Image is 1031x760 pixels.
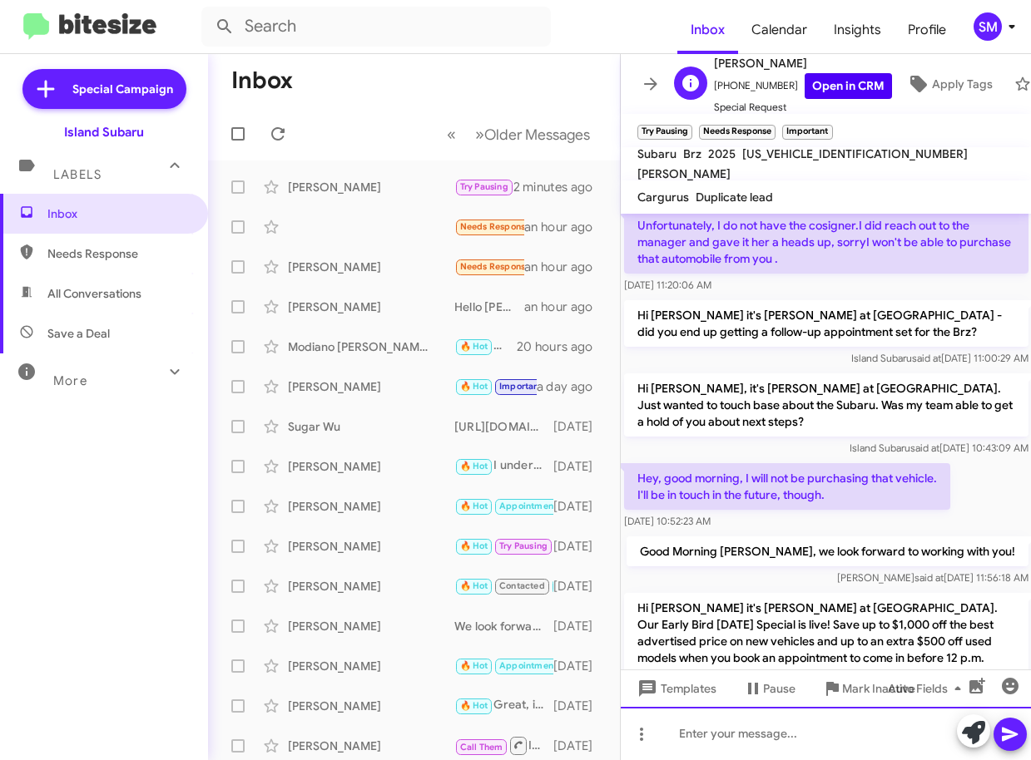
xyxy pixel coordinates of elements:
[782,125,832,140] small: Important
[460,461,488,471] span: 🔥 Hot
[454,418,553,435] div: [URL][DOMAIN_NAME]
[914,571,943,584] span: said at
[288,698,454,714] div: [PERSON_NAME]
[849,442,1028,454] span: Island Subaru [DATE] 10:43:09 AM
[460,221,531,232] span: Needs Response
[53,167,102,182] span: Labels
[22,69,186,109] a: Special Campaign
[288,658,454,674] div: [PERSON_NAME]
[624,279,711,291] span: [DATE] 11:20:06 AM
[288,538,454,555] div: [PERSON_NAME]
[634,674,716,703] span: Templates
[624,210,1029,274] p: Unfortunately, I do not have the cosigner.I did reach out to the manager and gave it her a heads ...
[677,6,738,54] a: Inbox
[699,125,776,140] small: Needs Response
[895,6,959,54] a: Profile
[553,618,607,634] div: [DATE]
[553,658,607,674] div: [DATE]
[959,12,1013,41] button: SM
[730,674,809,703] button: Pause
[288,418,454,435] div: Sugar Wu
[524,299,606,315] div: an hour ago
[637,190,689,205] span: Cargurus
[47,285,141,302] span: All Conversations
[553,538,607,555] div: [DATE]
[475,124,484,145] span: »
[454,377,537,396] div: Thanks [PERSON_NAME]
[288,338,454,355] div: Modiano [PERSON_NAME]
[524,219,606,235] div: an hour ago
[513,179,607,195] div: 2 minutes ago
[621,674,730,703] button: Templates
[850,352,1028,364] span: Island Subaru [DATE] 11:00:29 AM
[47,325,110,342] span: Save a Deal
[836,571,1028,584] span: [PERSON_NAME] [DATE] 11:56:18 AM
[805,73,892,99] a: Open in CRM
[714,53,892,73] span: [PERSON_NAME]
[820,6,895,54] a: Insights
[460,501,488,511] span: 🔥 Hot
[738,6,820,54] a: Calendar
[454,735,553,756] div: Inbound Call
[892,69,1006,99] button: Apply Tags
[524,259,606,275] div: an hour ago
[454,536,553,555] div: Okay I look forward to hearing from you! Have a great weekend.
[288,738,454,754] div: [PERSON_NAME]
[460,580,488,591] span: 🔥 Hot
[454,257,524,276] div: $32,300 OTD
[499,580,545,591] span: Contacted
[454,656,553,675] div: Congratulations!
[742,146,968,161] span: [US_VEHICLE_IDENTIFICATION_NUMBER]
[637,166,731,181] span: [PERSON_NAME]
[460,261,531,272] span: Needs Response
[842,674,915,703] span: Mark Inactive
[517,338,607,355] div: 20 hours ago
[624,515,711,527] span: [DATE] 10:52:23 AM
[553,698,607,714] div: [DATE]
[553,458,607,475] div: [DATE]
[499,381,543,392] span: Important
[932,69,993,99] span: Apply Tags
[683,146,701,161] span: Brz
[288,618,454,634] div: [PERSON_NAME]
[499,501,573,511] span: Appointment Set
[454,456,553,476] div: I understand! How about we look at scheduling something in early October? Would that work for you?
[460,181,508,192] span: Try Pausing
[553,418,607,435] div: [DATE]
[553,578,607,595] div: [DATE]
[499,540,548,551] span: Try Pausing
[288,458,454,475] div: [PERSON_NAME]
[910,442,939,454] span: said at
[460,381,488,392] span: 🔥 Hot
[288,299,454,315] div: [PERSON_NAME]
[454,618,553,634] div: We look forward to hearing from you!
[637,125,692,140] small: Try Pausing
[708,146,736,161] span: 2025
[454,696,553,715] div: Great, if anything changes please feel free to reach out!
[974,12,1002,41] div: SM
[288,378,454,395] div: [PERSON_NAME]
[460,341,488,352] span: 🔥 Hot
[911,352,940,364] span: said at
[626,536,1028,566] p: Good Morning [PERSON_NAME], we look forward to working with you!
[484,126,590,144] span: Older Messages
[553,738,607,754] div: [DATE]
[624,593,1029,739] p: Hi [PERSON_NAME] it's [PERSON_NAME] at [GEOGRAPHIC_DATA]. Our Early Bird [DATE] Special is live! ...
[72,81,173,97] span: Special Campaign
[47,245,189,262] span: Needs Response
[454,299,524,315] div: Hello [PERSON_NAME]! Congratulations on your new vehicle! What did you end up purchasing?
[714,99,892,116] span: Special Request
[624,373,1029,437] p: Hi [PERSON_NAME], it's [PERSON_NAME] at [GEOGRAPHIC_DATA]. Just wanted to touch base about the Su...
[454,496,553,516] div: Hi [PERSON_NAME] it's [PERSON_NAME] at [GEOGRAPHIC_DATA]. Our Early Bird [DATE] Special is live! ...
[447,124,456,145] span: «
[553,498,607,515] div: [DATE]
[537,378,607,395] div: a day ago
[624,300,1029,347] p: Hi [PERSON_NAME] it's [PERSON_NAME] at [GEOGRAPHIC_DATA] - did you end up getting a follow-up app...
[763,674,796,703] span: Pause
[437,117,466,151] button: Previous
[499,660,573,671] span: Appointment Set
[201,7,551,47] input: Search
